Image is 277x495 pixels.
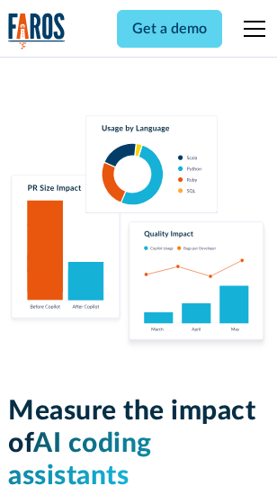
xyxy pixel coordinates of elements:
span: AI coding assistants [8,430,152,490]
img: Charts tracking GitHub Copilot's usage and impact on velocity and quality [8,115,269,352]
div: menu [233,7,269,50]
a: Get a demo [117,10,222,48]
h1: Measure the impact of [8,395,269,492]
img: Logo of the analytics and reporting company Faros. [8,13,66,49]
a: home [8,13,66,49]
